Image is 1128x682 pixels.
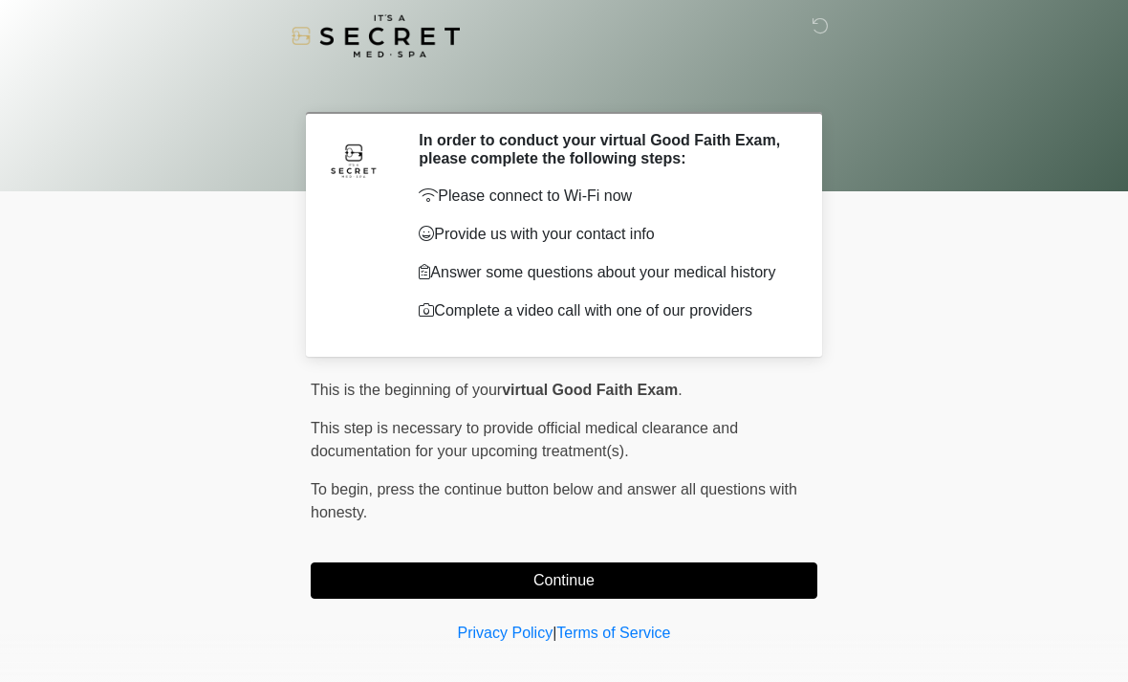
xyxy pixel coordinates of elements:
span: This step is necessary to provide official medical clearance and documentation for your upcoming ... [311,420,738,459]
strong: virtual Good Faith Exam [502,382,678,398]
p: Answer some questions about your medical history [419,261,789,284]
p: Complete a video call with one of our providers [419,299,789,322]
p: Please connect to Wi-Fi now [419,185,789,208]
button: Continue [311,562,817,599]
a: Privacy Policy [458,625,553,641]
span: . [678,382,682,398]
span: To begin, [311,481,377,497]
a: | [553,625,556,641]
p: Provide us with your contact info [419,223,789,246]
img: It's A Secret Med Spa Logo [292,14,460,57]
a: Terms of Service [556,625,670,641]
span: press the continue button below and answer all questions with honesty. [311,481,797,520]
img: Agent Avatar [325,131,382,188]
h2: In order to conduct your virtual Good Faith Exam, please complete the following steps: [419,131,789,167]
span: This is the beginning of your [311,382,502,398]
h1: ‎ ‎ [296,69,832,104]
